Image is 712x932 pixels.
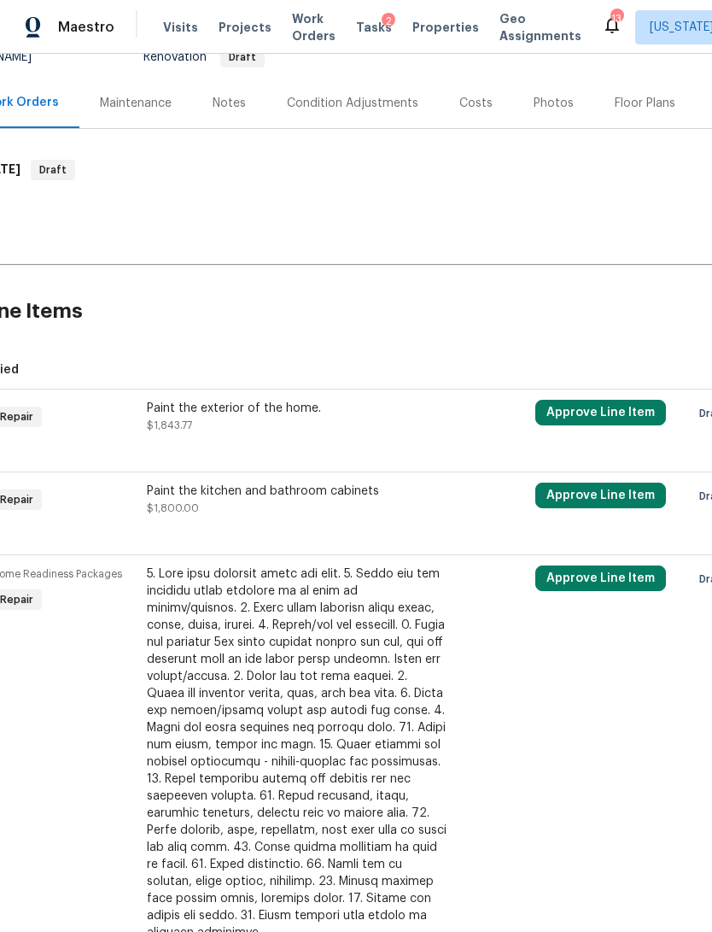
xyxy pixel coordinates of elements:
[534,95,574,112] div: Photos
[292,10,336,44] span: Work Orders
[412,19,479,36] span: Properties
[143,51,265,63] span: Renovation
[287,95,418,112] div: Condition Adjustments
[222,52,263,62] span: Draft
[32,161,73,179] span: Draft
[58,19,114,36] span: Maestro
[356,21,392,33] span: Tasks
[219,19,271,36] span: Projects
[100,95,172,112] div: Maintenance
[535,566,666,591] button: Approve Line Item
[615,95,675,112] div: Floor Plans
[459,95,493,112] div: Costs
[610,10,622,27] div: 13
[163,19,198,36] span: Visits
[147,400,447,417] div: Paint the exterior of the home.
[535,400,666,425] button: Approve Line Item
[535,483,666,508] button: Approve Line Item
[147,503,199,513] span: $1,800.00
[499,10,581,44] span: Geo Assignments
[147,483,447,500] div: Paint the kitchen and bathroom cabinets
[147,420,192,431] span: $1,843.77
[213,95,246,112] div: Notes
[382,13,395,30] div: 2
